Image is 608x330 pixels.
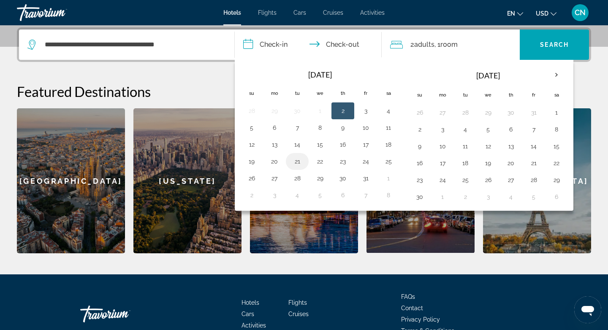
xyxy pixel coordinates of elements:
[481,140,495,152] button: Day 12
[242,311,254,317] a: Cars
[382,139,395,150] button: Day 18
[242,322,266,329] a: Activities
[481,191,495,203] button: Day 3
[527,123,540,135] button: Day 7
[133,108,242,253] a: [US_STATE]
[290,105,304,117] button: Day 30
[382,156,395,167] button: Day 25
[401,293,415,300] a: FAQs
[336,105,350,117] button: Day 2
[313,172,327,184] button: Day 29
[459,157,472,169] button: Day 18
[323,9,343,16] span: Cruises
[436,107,449,118] button: Day 27
[413,123,426,135] button: Day 2
[268,105,281,117] button: Day 29
[245,172,258,184] button: Day 26
[382,122,395,134] button: Day 11
[382,30,520,60] button: Travelers: 2 adults, 0 children
[536,10,548,17] span: USD
[263,65,377,84] th: [DATE]
[223,9,241,16] a: Hotels
[290,156,304,167] button: Day 21
[290,189,304,201] button: Day 4
[459,191,472,203] button: Day 2
[550,107,563,118] button: Day 1
[268,122,281,134] button: Day 6
[436,123,449,135] button: Day 3
[313,156,327,167] button: Day 22
[413,174,426,186] button: Day 23
[550,123,563,135] button: Day 8
[401,316,440,323] a: Privacy Policy
[313,105,327,117] button: Day 1
[336,122,350,134] button: Day 9
[504,107,518,118] button: Day 30
[382,172,395,184] button: Day 1
[507,10,515,17] span: en
[550,174,563,186] button: Day 29
[359,172,372,184] button: Day 31
[527,107,540,118] button: Day 31
[359,189,372,201] button: Day 7
[19,30,589,60] div: Search widget
[413,107,426,118] button: Day 26
[245,139,258,150] button: Day 12
[436,191,449,203] button: Day 1
[436,174,449,186] button: Day 24
[410,39,434,51] span: 2
[245,189,258,201] button: Day 2
[440,40,458,48] span: Room
[293,9,306,16] a: Cars
[336,189,350,201] button: Day 6
[507,7,523,19] button: Change language
[436,157,449,169] button: Day 17
[550,140,563,152] button: Day 15
[401,305,423,311] span: Contact
[382,189,395,201] button: Day 8
[336,156,350,167] button: Day 23
[574,296,601,323] iframe: Button to launch messaging window
[268,189,281,201] button: Day 3
[413,140,426,152] button: Day 9
[288,311,309,317] a: Cruises
[268,139,281,150] button: Day 13
[504,157,518,169] button: Day 20
[245,156,258,167] button: Day 19
[17,108,125,253] a: [GEOGRAPHIC_DATA]
[268,156,281,167] button: Day 20
[540,41,569,48] span: Search
[434,39,458,51] span: , 1
[17,83,591,100] h2: Featured Destinations
[336,139,350,150] button: Day 16
[520,30,589,60] button: Search
[359,105,372,117] button: Day 3
[459,174,472,186] button: Day 25
[288,299,307,306] a: Flights
[504,140,518,152] button: Day 13
[359,156,372,167] button: Day 24
[17,2,101,24] a: Travorium
[359,122,372,134] button: Day 10
[413,191,426,203] button: Day 30
[527,157,540,169] button: Day 21
[550,191,563,203] button: Day 6
[258,9,277,16] a: Flights
[313,189,327,201] button: Day 5
[481,123,495,135] button: Day 5
[431,65,545,86] th: [DATE]
[360,9,385,16] a: Activities
[527,191,540,203] button: Day 5
[436,140,449,152] button: Day 10
[459,123,472,135] button: Day 4
[359,139,372,150] button: Day 17
[235,30,382,60] button: Check in and out dates
[550,157,563,169] button: Day 22
[575,8,586,17] span: CN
